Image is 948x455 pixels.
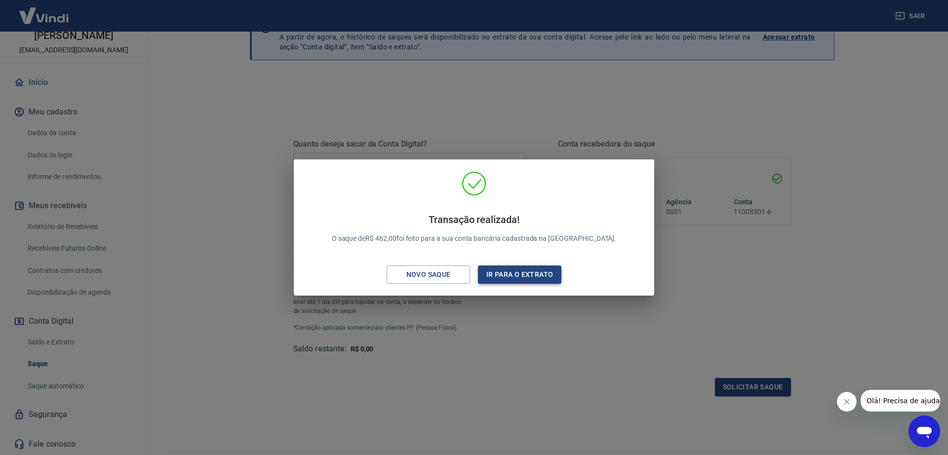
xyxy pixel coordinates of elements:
[395,268,463,281] div: Novo saque
[387,265,470,284] button: Novo saque
[478,265,561,284] button: Ir para o extrato
[908,416,940,447] iframe: Botão para abrir a janela de mensagens
[332,214,617,244] p: O saque de R$ 462,00 foi feito para a sua conta bancária cadastrada na [GEOGRAPHIC_DATA].
[861,390,940,412] iframe: Mensagem da empresa
[6,7,83,15] span: Olá! Precisa de ajuda?
[837,392,857,412] iframe: Fechar mensagem
[332,214,617,226] h4: Transação realizada!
